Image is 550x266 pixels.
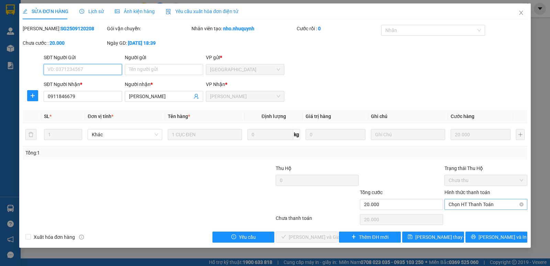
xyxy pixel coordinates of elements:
[408,234,412,240] span: save
[318,26,321,31] b: 0
[371,129,445,140] input: Ghi Chú
[166,9,238,14] span: Yêu cầu xuất hóa đơn điện tử
[444,164,527,172] div: Trạng thái Thu Hộ
[359,233,388,241] span: Thêm ĐH mới
[3,25,100,42] p: VP [GEOGRAPHIC_DATA]:
[360,190,383,195] span: Tổng cước
[194,94,199,99] span: user-add
[276,232,338,243] button: check[PERSON_NAME] và Giao hàng
[25,149,213,157] div: Tổng: 1
[262,114,286,119] span: Định lượng
[79,9,84,14] span: clock-circle
[23,9,68,14] span: SỬA ĐƠN HÀNG
[368,110,448,123] th: Ghi chú
[60,26,94,31] b: SG2509120208
[115,9,155,14] span: Ảnh kiện hàng
[518,10,524,15] span: close
[449,199,523,210] span: Chọn HT Thanh Toán
[166,9,171,14] img: icon
[519,202,524,206] span: close-circle
[239,233,256,241] span: Yêu cầu
[23,25,106,32] div: [PERSON_NAME]:
[88,114,113,119] span: Đơn vị tính
[449,175,523,185] span: Chưa thu
[168,129,242,140] input: VD: Bàn, Ghế
[19,3,84,16] strong: NHƯ QUỲNH
[25,129,36,140] button: delete
[478,233,527,241] span: [PERSON_NAME] và In
[115,9,120,14] span: picture
[3,26,100,42] strong: 342 [PERSON_NAME], P1, Q10, TP.HCM - 0931 556 979
[210,91,280,102] span: Phan Rang
[306,129,365,140] input: 0
[23,39,106,47] div: Chưa cước :
[49,40,65,46] b: 20.000
[44,81,122,88] div: SĐT Người Nhận
[44,114,49,119] span: SL
[31,233,78,241] span: Xuất hóa đơn hàng
[351,234,356,240] span: plus
[223,26,254,31] b: nho.nhuquynh
[471,234,476,240] span: printer
[107,25,190,32] div: Gói vận chuyển:
[125,54,203,61] div: Người gửi
[231,234,236,240] span: exclamation-circle
[306,114,331,119] span: Giá trị hàng
[516,129,525,140] button: plus
[92,129,158,140] span: Khác
[79,9,104,14] span: Lịch sử
[206,82,225,87] span: VP Nhận
[191,25,296,32] div: Nhân viên tạo:
[276,166,291,171] span: Thu Hộ
[293,129,300,140] span: kg
[206,54,284,61] div: VP gửi
[339,232,401,243] button: plusThêm ĐH mới
[451,129,510,140] input: 0
[23,9,27,14] span: edit
[465,232,527,243] button: printer[PERSON_NAME] và In
[402,232,464,243] button: save[PERSON_NAME] thay đổi
[444,190,490,195] label: Hình thức thanh toán
[210,64,280,75] span: Sài Gòn
[107,39,190,47] div: Ngày GD:
[168,114,190,119] span: Tên hàng
[44,54,122,61] div: SĐT Người Gửi
[511,3,531,23] button: Close
[27,93,38,98] span: plus
[125,81,203,88] div: Người nhận
[128,40,156,46] b: [DATE] 18:39
[3,43,54,49] span: VP [PERSON_NAME]:
[297,25,379,32] div: Cước rồi :
[451,114,474,119] span: Cước hàng
[415,233,470,241] span: [PERSON_NAME] thay đổi
[212,232,274,243] button: exclamation-circleYêu cầu
[79,235,84,240] span: info-circle
[275,214,359,226] div: Chưa thanh toán
[27,90,38,101] button: plus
